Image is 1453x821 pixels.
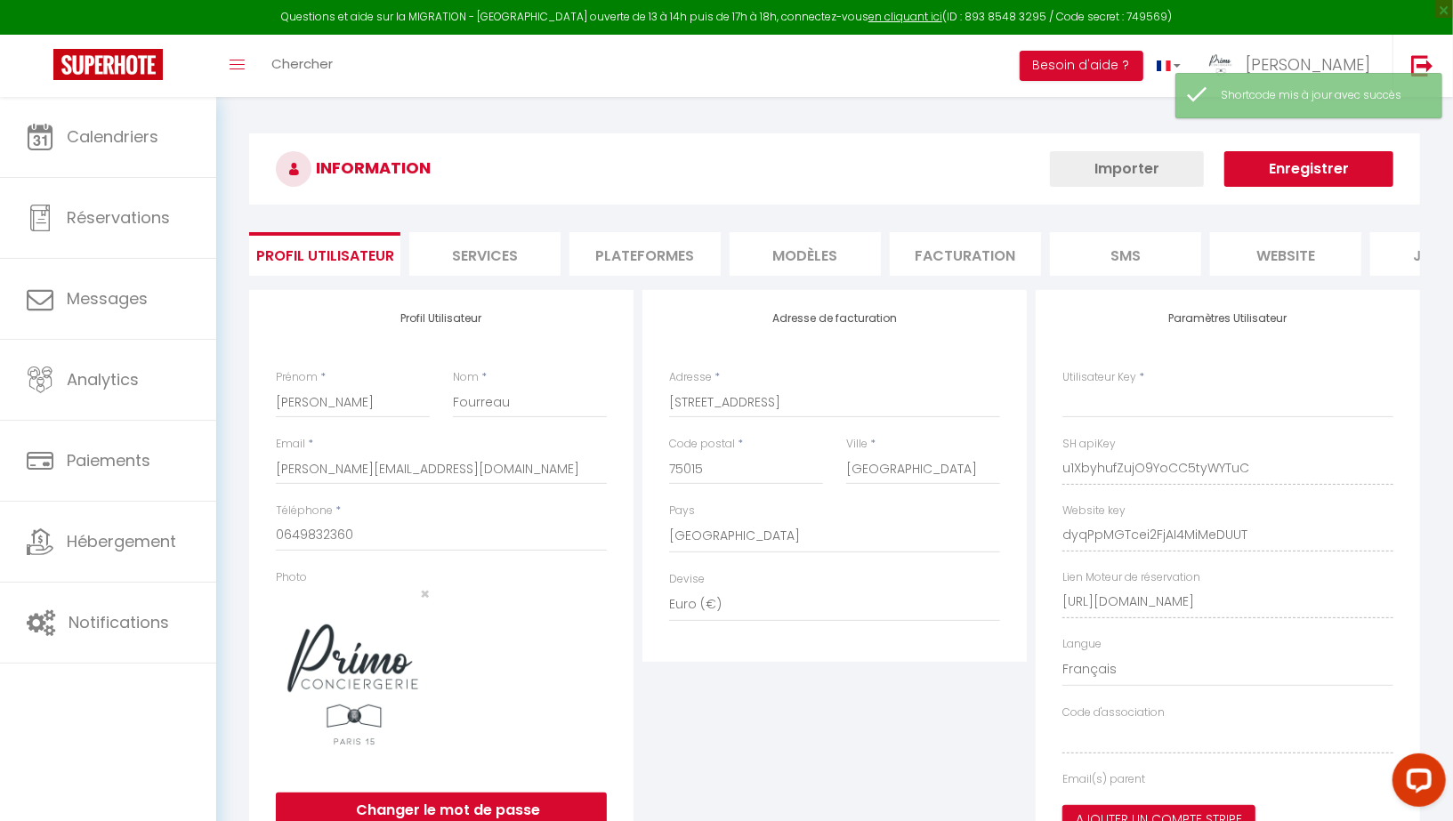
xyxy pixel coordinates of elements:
[846,436,868,453] label: Ville
[1062,312,1393,325] h4: Paramètres Utilisateur
[1224,151,1393,187] button: Enregistrer
[1050,232,1201,276] li: SMS
[271,54,333,73] span: Chercher
[1378,746,1453,821] iframe: LiveChat chat widget
[276,602,430,766] img: 17196713173319.jpeg
[67,206,170,229] span: Réservations
[453,369,479,386] label: Nom
[53,49,163,80] img: Super Booking
[1210,232,1361,276] li: website
[276,312,607,325] h4: Profil Utilisateur
[420,583,430,605] span: ×
[1062,369,1136,386] label: Utilisateur Key
[249,232,400,276] li: Profil Utilisateur
[1062,771,1145,788] label: Email(s) parent
[1411,54,1433,76] img: logout
[669,369,712,386] label: Adresse
[276,436,305,453] label: Email
[569,232,721,276] li: Plateformes
[1062,636,1102,653] label: Langue
[1020,51,1143,81] button: Besoin d'aide ?
[67,125,158,148] span: Calendriers
[1062,503,1126,519] label: Website key
[1194,35,1392,97] a: ... [PERSON_NAME]
[669,436,735,453] label: Code postal
[69,611,169,633] span: Notifications
[1062,569,1200,586] label: Lien Moteur de réservation
[1221,87,1424,104] div: Shortcode mis à jour avec succès
[67,449,150,471] span: Paiements
[669,503,695,519] label: Pays
[669,312,1000,325] h4: Adresse de facturation
[1062,704,1165,721] label: Code d'association
[890,232,1041,276] li: Facturation
[420,586,430,602] button: Close
[868,9,942,24] a: en cliquant ici
[409,232,561,276] li: Services
[1062,436,1116,453] label: SH apiKey
[1246,53,1370,76] span: [PERSON_NAME]
[67,287,148,310] span: Messages
[258,35,346,97] a: Chercher
[67,530,176,552] span: Hébergement
[1207,51,1234,79] img: ...
[1050,151,1204,187] button: Importer
[249,133,1420,205] h3: INFORMATION
[276,369,318,386] label: Prénom
[730,232,881,276] li: MODÈLES
[276,569,307,586] label: Photo
[67,368,139,390] span: Analytics
[669,571,705,588] label: Devise
[276,503,333,519] label: Téléphone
